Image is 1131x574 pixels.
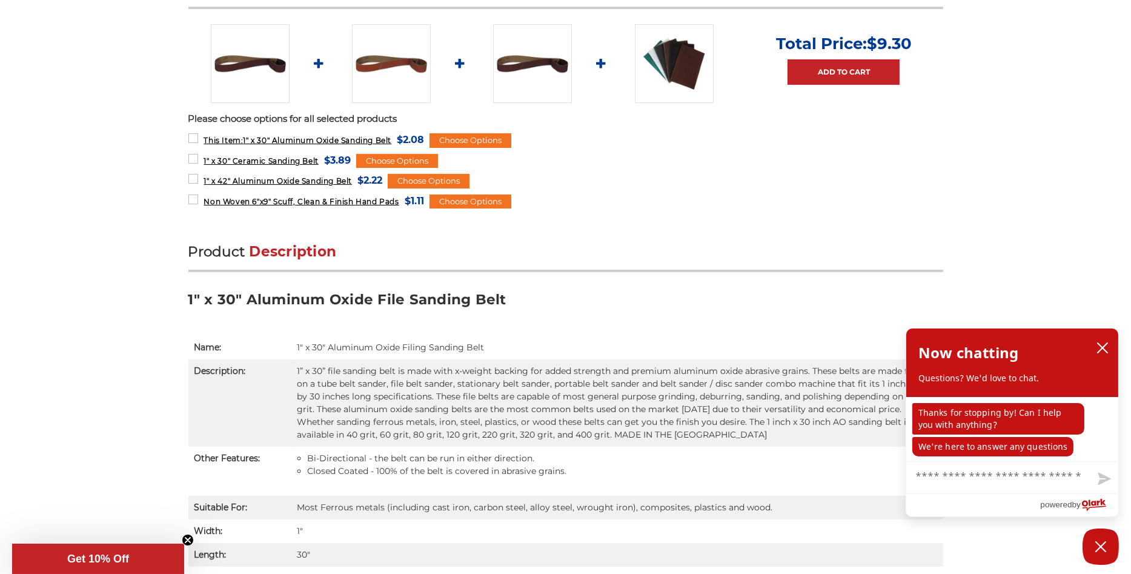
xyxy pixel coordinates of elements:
span: Description [250,243,337,260]
div: Choose Options [356,154,438,169]
button: Close Chatbox [1083,529,1119,565]
div: Choose Options [430,195,511,209]
div: chat [906,397,1118,461]
p: Please choose options for all selected products [188,112,943,126]
li: Bi-Directional - the belt can be run in either direction. [307,452,937,465]
strong: Width: [194,526,223,536]
span: 1" x 30" Ceramic Sanding Belt [204,156,318,165]
span: $2.08 [397,132,424,148]
div: Get 10% OffClose teaser [12,544,184,574]
span: $2.22 [357,172,382,189]
span: $1.11 [405,193,424,209]
button: Send message [1088,466,1118,493]
span: $3.89 [324,152,351,169]
td: 1″ [291,519,943,543]
span: 1" x 42" Aluminum Oxide Sanding Belt [204,176,352,185]
h2: Now chatting [918,341,1018,365]
span: powered [1040,497,1072,512]
p: Questions? We'd love to chat. [918,372,1106,384]
h3: 1" x 30" Aluminum Oxide File Sanding Belt [188,290,943,318]
a: Powered by Olark [1040,494,1118,516]
td: 1” x 30” file sanding belt is made with x-weight backing for added strength and premium aluminum ... [291,359,943,447]
li: Closed Coated - 100% of the belt is covered in abrasive grains. [307,465,937,478]
img: 1" x 30" Aluminum Oxide File Belt [211,24,290,103]
div: Choose Options [388,174,469,189]
div: olark chatbox [906,328,1119,517]
strong: Other Features: [194,453,260,464]
strong: Length: [194,549,227,560]
span: $9.30 [867,34,912,53]
span: by [1072,497,1081,512]
strong: Name: [194,342,222,353]
span: Product [188,243,245,260]
span: Non Woven 6"x9" Scuff, Clean & Finish Hand Pads [204,197,399,206]
td: 30″ [291,543,943,567]
td: 1" x 30" Aluminum Oxide Filing Sanding Belt [291,336,943,359]
button: Close teaser [182,534,194,546]
p: Thanks for stopping by! Can I help you with anything? [912,403,1084,435]
td: Most Ferrous metals (including cast iron, carbon steel, alloy steel, wrought iron), composites, p... [291,496,943,519]
a: Add to Cart [788,59,900,85]
strong: Description: [194,365,246,376]
span: 1" x 30" Aluminum Oxide Sanding Belt [204,136,391,145]
button: close chatbox [1093,339,1112,357]
div: Choose Options [430,133,511,148]
p: We're here to answer any questions [912,437,1073,456]
p: Total Price: [776,34,912,53]
strong: Suitable For: [194,502,248,513]
strong: This Item: [204,136,243,145]
span: Get 10% Off [67,553,129,565]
